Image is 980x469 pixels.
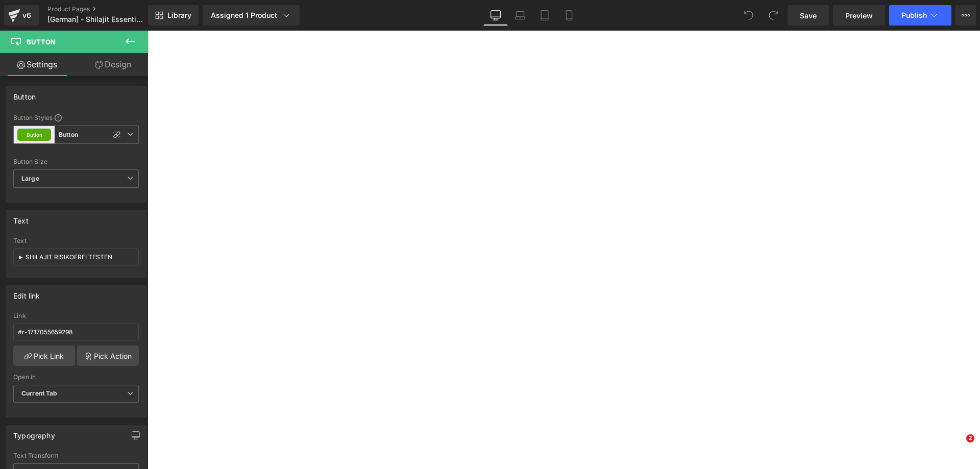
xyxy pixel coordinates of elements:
[13,286,40,300] div: Edit link
[13,345,75,366] a: Pick Link
[21,389,58,397] b: Current Tab
[4,5,39,26] a: v6
[557,5,581,26] a: Mobile
[845,10,873,21] span: Preview
[13,237,139,244] div: Text
[59,131,78,139] b: Button
[13,87,36,101] div: Button
[508,5,532,26] a: Laptop
[901,11,927,19] span: Publish
[532,5,557,26] a: Tablet
[13,374,139,381] div: Open in
[13,312,139,319] div: Link
[13,158,139,165] div: Button Size
[800,10,817,21] span: Save
[763,5,783,26] button: Redo
[47,15,145,23] span: [German] - Shilajit Essential Extract [Recharge Subscriptions] - SRDE
[13,452,139,459] div: Text Transform
[20,9,33,22] div: v6
[47,5,165,13] a: Product Pages
[955,5,976,26] button: More
[21,175,39,183] b: Large
[77,345,139,366] a: Pick Action
[966,434,974,442] span: 2
[17,129,51,141] button: Button
[148,5,199,26] a: New Library
[483,5,508,26] a: Desktop
[211,10,291,20] div: Assigned 1 Product
[76,53,150,76] a: Design
[13,426,55,440] div: Typography
[889,5,951,26] button: Publish
[13,113,139,121] div: Button Styles
[27,38,56,46] span: Button
[167,11,191,20] span: Library
[13,324,139,340] input: https://your-shop.myshopify.com
[833,5,885,26] a: Preview
[13,211,29,225] div: Text
[945,434,970,459] iframe: Intercom live chat
[739,5,759,26] button: Undo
